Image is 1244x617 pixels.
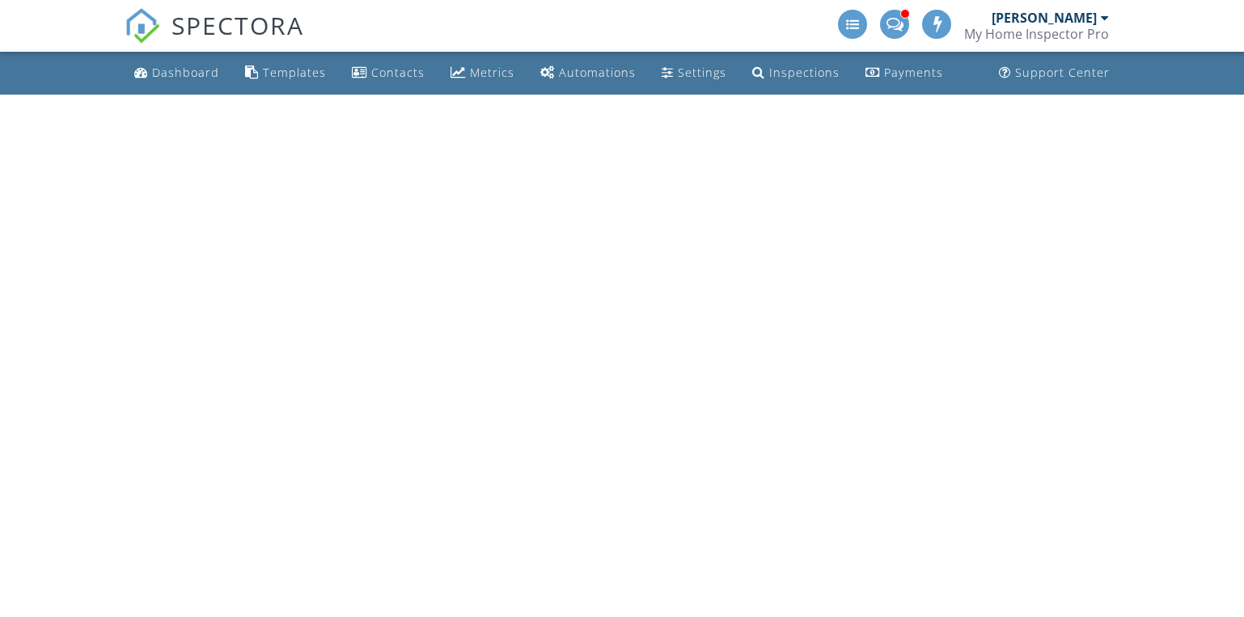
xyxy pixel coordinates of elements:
[769,65,840,80] div: Inspections
[534,58,642,88] a: Automations (Basic)
[992,10,1097,26] div: [PERSON_NAME]
[263,65,326,80] div: Templates
[152,65,219,80] div: Dashboard
[655,58,733,88] a: Settings
[559,65,636,80] div: Automations
[746,58,846,88] a: Inspections
[444,58,521,88] a: Metrics
[239,58,332,88] a: Templates
[125,8,160,44] img: The Best Home Inspection Software - Spectora
[371,65,425,80] div: Contacts
[678,65,726,80] div: Settings
[1015,65,1110,80] div: Support Center
[125,22,304,56] a: SPECTORA
[345,58,431,88] a: Contacts
[128,58,226,88] a: Dashboard
[992,58,1116,88] a: Support Center
[470,65,514,80] div: Metrics
[859,58,950,88] a: Payments
[171,8,304,42] span: SPECTORA
[884,65,943,80] div: Payments
[964,26,1109,42] div: My Home Inspector Pro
